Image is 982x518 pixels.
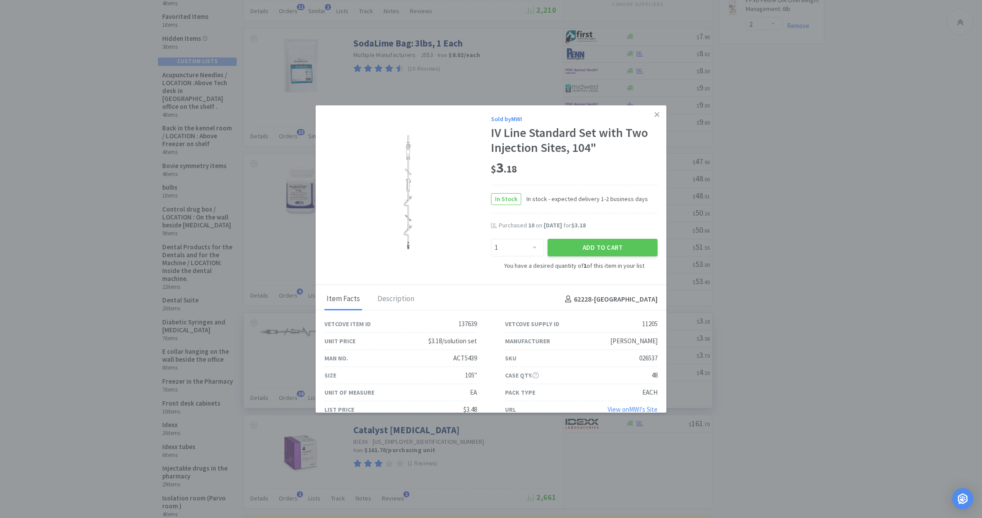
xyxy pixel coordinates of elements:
div: Manufacturer [505,336,550,346]
h4: 62228 - [GEOGRAPHIC_DATA] [562,294,658,305]
button: Add to Cart [548,239,658,256]
div: Unit Price [324,336,356,346]
div: $3.18/solution set [428,336,477,346]
span: . 18 [504,163,517,175]
div: 11205 [642,319,658,329]
div: IV Line Standard Set with Two Injection Sites, 104" [491,126,658,155]
div: Size [324,371,336,380]
div: 137639 [459,319,477,329]
span: $3.18 [571,221,586,229]
div: [PERSON_NAME] [610,336,658,346]
div: 48 [651,370,658,381]
div: Sold by MWI [491,114,658,124]
span: [DATE] [544,221,562,229]
div: Purchased on for [499,221,658,230]
span: 3 [491,159,517,176]
strong: 1 [584,262,587,270]
div: Man No. [324,353,348,363]
div: Case Qty. [505,371,539,380]
span: In Stock [491,194,521,205]
span: In stock - expected delivery 1-2 business days [521,194,648,204]
div: Unit of Measure [324,388,374,397]
div: Description [375,288,416,310]
div: ACT5439 [453,353,477,363]
img: 06bd02bffad7472790566f9af402cb50_11205.png [389,135,427,249]
div: $3.48 [463,404,477,415]
div: Open Intercom Messenger [952,488,973,509]
div: SKU [505,353,516,363]
div: Vetcove Supply ID [505,319,559,329]
div: 026537 [639,353,658,363]
span: 10 [528,221,534,229]
div: EA [470,387,477,398]
div: Vetcove Item ID [324,319,371,329]
div: Item Facts [324,288,362,310]
div: List Price [324,405,354,414]
div: URL [505,405,516,414]
div: EACH [642,387,658,398]
span: $ [491,163,496,175]
div: 105" [465,370,477,381]
div: Pack Type [505,388,535,397]
a: View onMWI's Site [608,405,658,414]
div: You have a desired quantity of of this item in your list [491,261,658,270]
